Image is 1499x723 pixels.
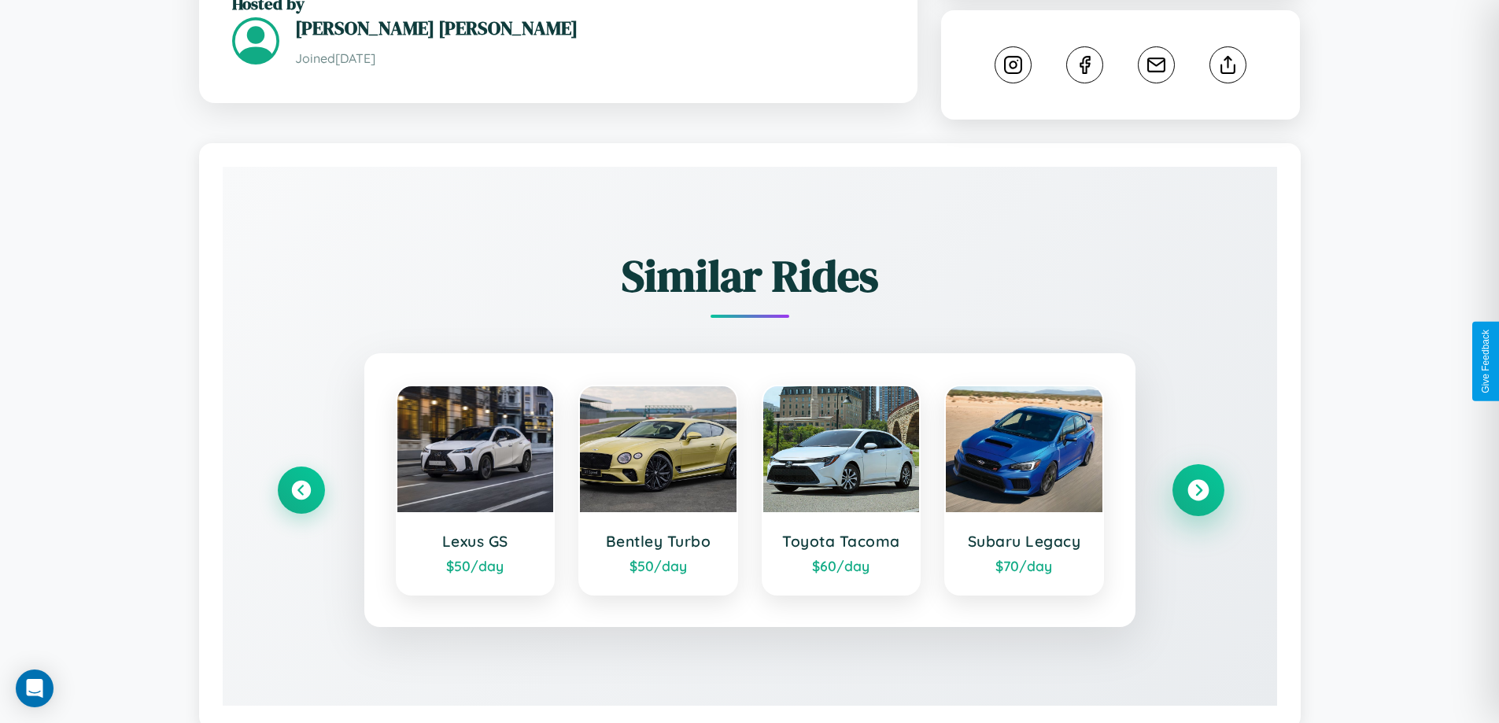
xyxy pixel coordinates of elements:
div: Give Feedback [1480,330,1491,393]
div: $ 70 /day [962,557,1087,574]
h3: [PERSON_NAME] [PERSON_NAME] [295,15,884,41]
a: Bentley Turbo$50/day [578,385,738,596]
a: Toyota Tacoma$60/day [762,385,921,596]
p: Joined [DATE] [295,47,884,70]
h3: Subaru Legacy [962,532,1087,551]
h3: Toyota Tacoma [779,532,904,551]
div: $ 50 /day [413,557,538,574]
div: $ 50 /day [596,557,721,574]
div: $ 60 /day [779,557,904,574]
a: Subaru Legacy$70/day [944,385,1104,596]
h3: Bentley Turbo [596,532,721,551]
a: Lexus GS$50/day [396,385,556,596]
h2: Similar Rides [278,245,1222,306]
div: Open Intercom Messenger [16,670,54,707]
h3: Lexus GS [413,532,538,551]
